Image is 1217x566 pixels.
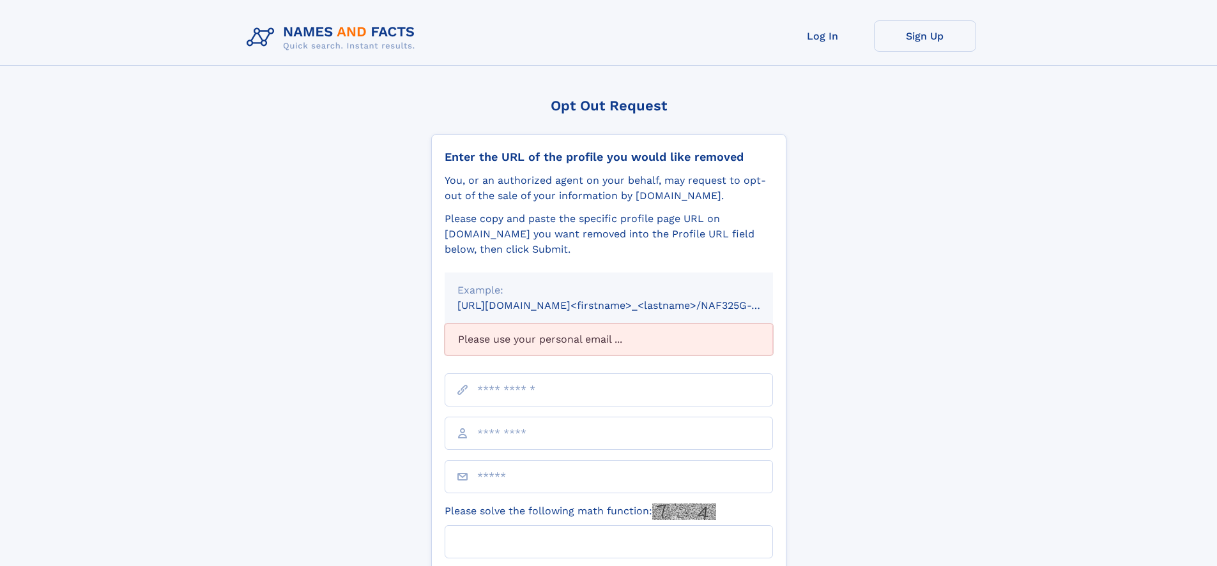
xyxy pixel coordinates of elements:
div: Example: [457,283,760,298]
div: Enter the URL of the profile you would like removed [445,150,773,164]
div: Please use your personal email ... [445,324,773,355]
label: Please solve the following math function: [445,503,716,520]
div: Please copy and paste the specific profile page URL on [DOMAIN_NAME] you want removed into the Pr... [445,211,773,257]
a: Log In [772,20,874,52]
div: You, or an authorized agent on your behalf, may request to opt-out of the sale of your informatio... [445,173,773,204]
a: Sign Up [874,20,976,52]
img: Logo Names and Facts [241,20,425,55]
small: [URL][DOMAIN_NAME]<firstname>_<lastname>/NAF325G-xxxxxxxx [457,299,797,311]
div: Opt Out Request [431,98,786,114]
